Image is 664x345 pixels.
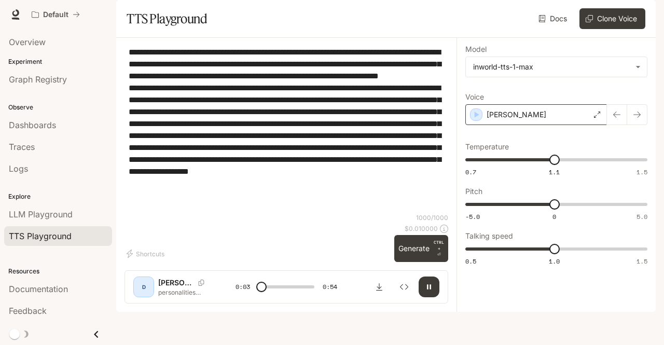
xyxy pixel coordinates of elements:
[637,212,647,221] span: 5.0
[552,212,556,221] span: 0
[473,62,630,72] div: inworld-tts-1-max
[236,282,250,292] span: 0:03
[487,109,546,120] p: [PERSON_NAME]
[323,282,337,292] span: 0:54
[125,245,169,262] button: Shortcuts
[27,4,85,25] button: All workspaces
[135,279,152,295] div: D
[637,168,647,176] span: 1.5
[43,10,68,19] p: Default
[466,57,647,77] div: inworld-tts-1-max
[434,239,444,252] p: CTRL +
[465,168,476,176] span: 0.7
[158,288,211,297] p: personalities taking turns controlling their behavior (Apa Dictionary of Psychology). [PERSON_NAM...
[465,46,487,53] p: Model
[465,212,480,221] span: -5.0
[394,277,414,297] button: Inspect
[465,188,482,195] p: Pitch
[394,235,448,262] button: GenerateCTRL +⏎
[536,8,571,29] a: Docs
[549,257,560,266] span: 1.0
[465,257,476,266] span: 0.5
[637,257,647,266] span: 1.5
[549,168,560,176] span: 1.1
[369,277,390,297] button: Download audio
[127,8,207,29] h1: TTS Playground
[579,8,645,29] button: Clone Voice
[465,143,509,150] p: Temperature
[158,278,194,288] p: [PERSON_NAME]
[194,280,209,286] button: Copy Voice ID
[465,93,484,101] p: Voice
[434,239,444,258] p: ⏎
[465,232,513,240] p: Talking speed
